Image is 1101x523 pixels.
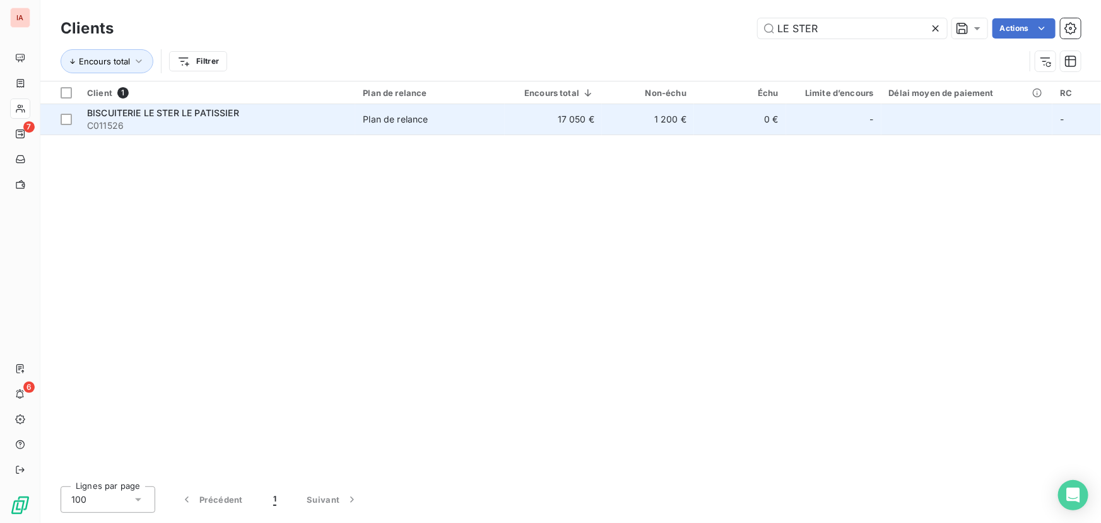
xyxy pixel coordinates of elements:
[1060,114,1064,124] span: -
[363,113,428,126] div: Plan de relance
[273,493,276,506] span: 1
[87,88,112,98] span: Client
[1060,88,1093,98] div: RC
[889,88,1045,98] div: Délai moyen de paiement
[10,8,30,28] div: IA
[602,104,694,135] td: 1 200 €
[258,486,291,513] button: 1
[117,87,129,99] span: 1
[165,486,258,513] button: Précédent
[794,88,874,98] div: Limite d’encours
[694,104,786,135] td: 0 €
[291,486,374,513] button: Suivant
[363,88,497,98] div: Plan de relance
[87,107,239,118] span: BISCUITERIE LE STER LE PATISSIER
[87,119,348,132] span: C011526
[1058,480,1088,510] div: Open Intercom Messenger
[61,17,114,40] h3: Clients
[758,18,947,39] input: Rechercher
[609,88,686,98] div: Non-échu
[10,124,30,144] a: 7
[23,121,35,133] span: 7
[10,495,30,515] img: Logo LeanPay
[512,88,594,98] div: Encours total
[505,104,602,135] td: 17 050 €
[79,56,130,66] span: Encours total
[23,382,35,393] span: 6
[992,18,1056,39] button: Actions
[702,88,779,98] div: Échu
[61,49,153,73] button: Encours total
[169,51,227,71] button: Filtrer
[869,113,873,126] span: -
[71,493,86,506] span: 100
